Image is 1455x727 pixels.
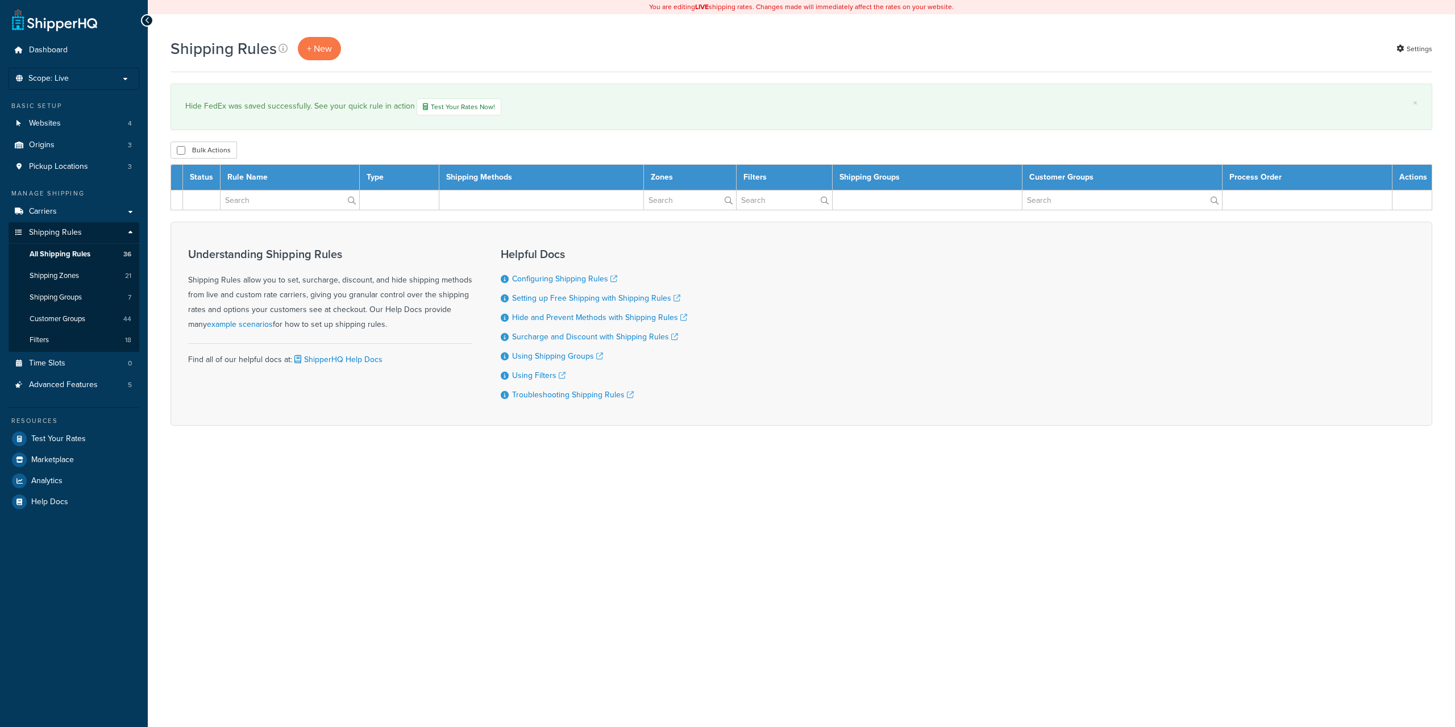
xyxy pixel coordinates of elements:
[28,74,69,84] span: Scope: Live
[29,228,82,238] span: Shipping Rules
[123,314,131,324] span: 44
[29,162,88,172] span: Pickup Locations
[185,98,1417,115] div: Hide FedEx was saved successfully. See your quick rule in action
[9,353,139,374] a: Time Slots 0
[9,330,139,351] a: Filters 18
[9,287,139,308] li: Shipping Groups
[29,45,68,55] span: Dashboard
[307,42,332,55] span: + New
[9,156,139,177] a: Pickup Locations 3
[1022,190,1222,210] input: Search
[128,162,132,172] span: 3
[737,165,832,190] th: Filters
[512,389,634,401] a: Troubleshooting Shipping Rules
[1413,98,1417,107] a: ×
[128,359,132,368] span: 0
[125,271,131,281] span: 21
[1223,165,1392,190] th: Process Order
[30,335,49,345] span: Filters
[9,113,139,134] a: Websites 4
[9,222,139,352] li: Shipping Rules
[9,244,139,265] li: All Shipping Rules
[1022,165,1223,190] th: Customer Groups
[644,190,736,210] input: Search
[171,142,237,159] button: Bulk Actions
[29,140,55,150] span: Origins
[9,309,139,330] li: Customer Groups
[9,429,139,449] a: Test Your Rates
[123,250,131,259] span: 36
[207,318,273,330] a: example scenarios
[512,369,566,381] a: Using Filters
[695,2,709,12] b: LIVE
[298,37,341,60] a: + New
[9,222,139,243] a: Shipping Rules
[644,165,737,190] th: Zones
[12,9,97,31] a: ShipperHQ Home
[9,309,139,330] a: Customer Groups 44
[29,207,57,217] span: Carriers
[29,380,98,390] span: Advanced Features
[29,119,61,128] span: Websites
[832,165,1022,190] th: Shipping Groups
[9,40,139,61] a: Dashboard
[9,189,139,198] div: Manage Shipping
[188,343,472,367] div: Find all of our helpful docs at:
[9,135,139,156] a: Origins 3
[9,113,139,134] li: Websites
[9,353,139,374] li: Time Slots
[30,250,90,259] span: All Shipping Rules
[188,248,472,260] h3: Understanding Shipping Rules
[128,293,131,302] span: 7
[128,380,132,390] span: 5
[31,455,74,465] span: Marketplace
[30,293,82,302] span: Shipping Groups
[9,450,139,470] a: Marketplace
[9,101,139,111] div: Basic Setup
[31,476,63,486] span: Analytics
[512,350,603,362] a: Using Shipping Groups
[9,135,139,156] li: Origins
[512,273,617,285] a: Configuring Shipping Rules
[30,314,85,324] span: Customer Groups
[9,287,139,308] a: Shipping Groups 7
[125,335,131,345] span: 18
[359,165,439,190] th: Type
[439,165,644,190] th: Shipping Methods
[9,492,139,512] a: Help Docs
[183,165,221,190] th: Status
[171,38,277,60] h1: Shipping Rules
[221,190,359,210] input: Search
[221,165,360,190] th: Rule Name
[31,497,68,507] span: Help Docs
[9,375,139,396] a: Advanced Features 5
[29,359,65,368] span: Time Slots
[9,330,139,351] li: Filters
[417,98,501,115] a: Test Your Rates Now!
[501,248,687,260] h3: Helpful Docs
[30,271,79,281] span: Shipping Zones
[512,292,680,304] a: Setting up Free Shipping with Shipping Rules
[1396,41,1432,57] a: Settings
[512,331,678,343] a: Surcharge and Discount with Shipping Rules
[188,248,472,332] div: Shipping Rules allow you to set, surcharge, discount, and hide shipping methods from live and cus...
[31,434,86,444] span: Test Your Rates
[292,354,383,365] a: ShipperHQ Help Docs
[1392,165,1432,190] th: Actions
[9,471,139,491] a: Analytics
[737,190,832,210] input: Search
[9,201,139,222] a: Carriers
[9,416,139,426] div: Resources
[128,119,132,128] span: 4
[9,265,139,286] a: Shipping Zones 21
[9,244,139,265] a: All Shipping Rules 36
[128,140,132,150] span: 3
[9,375,139,396] li: Advanced Features
[9,156,139,177] li: Pickup Locations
